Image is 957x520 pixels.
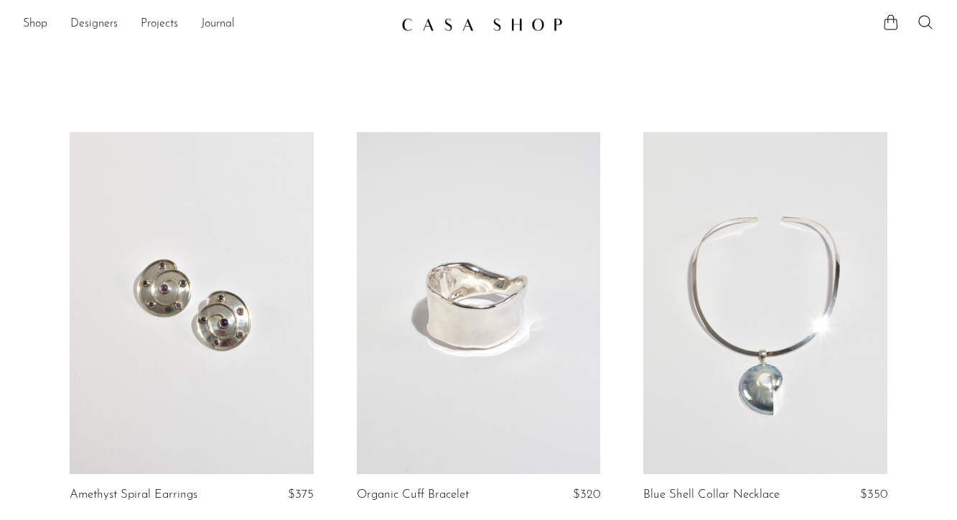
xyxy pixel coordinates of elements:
[23,12,390,37] ul: NEW HEADER MENU
[141,15,178,34] a: Projects
[70,15,118,34] a: Designers
[643,488,780,501] a: Blue Shell Collar Necklace
[23,12,390,37] nav: Desktop navigation
[288,488,314,501] span: $375
[860,488,887,501] span: $350
[70,488,197,501] a: Amethyst Spiral Earrings
[23,15,47,34] a: Shop
[201,15,235,34] a: Journal
[357,488,469,501] a: Organic Cuff Bracelet
[573,488,600,501] span: $320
